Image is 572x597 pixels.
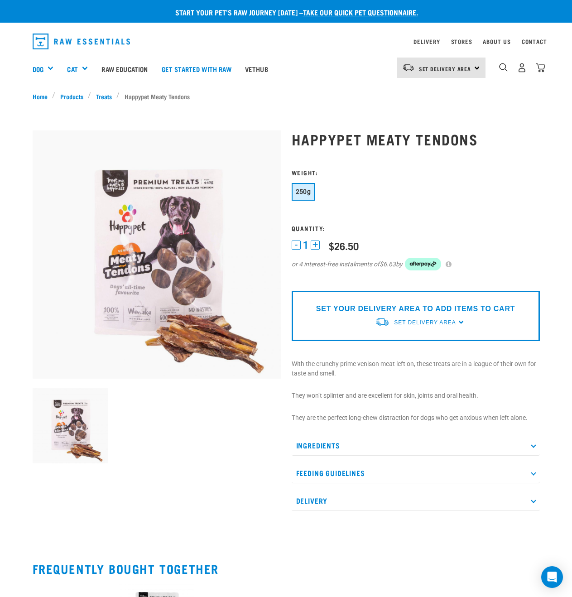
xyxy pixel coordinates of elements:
nav: breadcrumbs [33,91,540,101]
a: About Us [483,40,510,43]
a: take our quick pet questionnaire. [303,10,418,14]
a: Dog [33,64,43,74]
p: With the crunchy prime venison meat left on, these treats are in a league of their own for taste ... [292,359,540,378]
a: Raw Education [95,51,154,87]
h3: Quantity: [292,225,540,231]
a: Stores [451,40,472,43]
div: Open Intercom Messenger [541,566,563,588]
button: - [292,241,301,250]
a: Delivery [413,40,440,43]
span: Set Delivery Area [394,319,456,326]
h3: Weight: [292,169,540,176]
img: home-icon@2x.png [536,63,545,72]
span: $6.63 [380,260,396,269]
span: Set Delivery Area [419,67,471,70]
img: Happy Pet Meaty Tendons New Package [33,130,281,379]
span: 1 [303,241,308,250]
nav: dropdown navigation [25,30,547,53]
p: They are the perfect long-chew distraction for dogs who get anxious when left alone. [292,413,540,423]
p: Ingredients [292,435,540,456]
div: $26.50 [329,240,359,251]
a: Treats [91,91,116,101]
a: Cat [67,64,77,74]
img: home-icon-1@2x.png [499,63,508,72]
div: or 4 interest-free instalments of by [292,258,540,270]
a: Contact [522,40,547,43]
a: Vethub [238,51,275,87]
img: van-moving.png [375,317,389,327]
span: 250g [296,188,311,195]
a: Home [33,91,53,101]
img: user.png [517,63,527,72]
p: SET YOUR DELIVERY AREA TO ADD ITEMS TO CART [316,303,515,314]
img: Happy Pet Meaty Tendons New Package [33,388,108,463]
h1: Happypet Meaty Tendons [292,131,540,147]
p: They won’t splinter and are excellent for skin, joints and oral health. [292,391,540,400]
button: + [311,241,320,250]
p: Feeding Guidelines [292,463,540,483]
a: Get started with Raw [155,51,238,87]
img: van-moving.png [402,63,414,72]
button: 250g [292,183,315,201]
a: Products [55,91,88,101]
img: Raw Essentials Logo [33,34,130,49]
img: Afterpay [405,258,441,270]
h2: Frequently bought together [33,562,540,576]
p: Delivery [292,491,540,511]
